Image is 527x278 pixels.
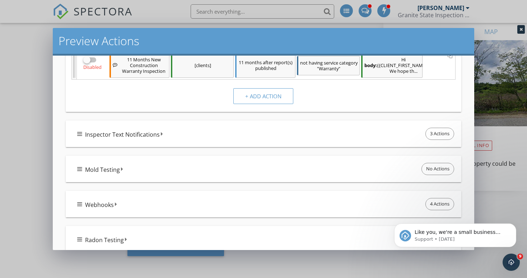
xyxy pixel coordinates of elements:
span: Like you, we're a small business that relies on reviews to grow. If you have a few minutes, we'd ... [31,21,123,62]
p: Message from Support, sent 2d ago [31,28,124,34]
div: + Add Action [245,92,281,100]
div: [clients] [171,53,234,78]
div: 11 months after report(s) published [235,53,295,78]
span: Mold Testing [85,165,120,174]
span: Disabled [83,64,102,70]
span: not having [300,60,323,66]
iframe: Intercom notifications message [383,208,527,259]
span: 3 Actions [426,128,454,140]
iframe: Intercom live chat [503,254,520,271]
button: + Add Action [233,88,293,104]
span: Radon Testing [85,236,124,244]
span: No Actions [422,163,454,175]
span: service category [324,60,358,66]
span: 11 Months New Construction Warranty Inspection [120,57,167,74]
span: Webhooks [85,201,114,209]
h2: Preview Actions [59,34,468,48]
div: Hi {{CLIENT_FIRST_NAME}}, We hope that you've been loving your new home and feel settled in! We w... [361,53,423,78]
span: "Warranty" [317,65,340,72]
span: 9 [517,254,523,259]
span: 4 Actions [426,198,454,210]
span: Inspector Text Notifications [85,130,160,139]
strong: body: [364,62,377,68]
